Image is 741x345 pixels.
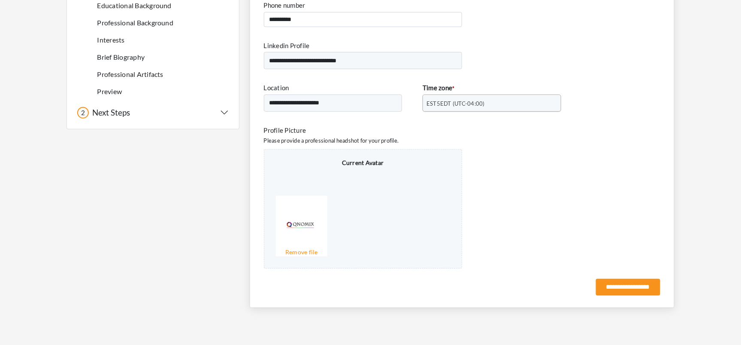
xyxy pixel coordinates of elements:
label: Linkedin Profile [264,41,310,51]
div: 2 [77,107,89,119]
abbr: required [452,85,454,92]
label: Location [264,83,289,93]
h5: Next Steps [89,108,130,118]
span: EST5EDT (UTC-04:00) [426,95,550,112]
p: Please provide a professional headshot for your profile. [264,137,660,145]
label: Time zone [423,83,455,93]
p: Current Avatar [342,158,384,167]
a: Remove file [276,247,327,256]
label: Phone number [264,0,305,10]
button: 2 Next Steps [77,107,229,119]
label: Profile Picture [264,125,306,135]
